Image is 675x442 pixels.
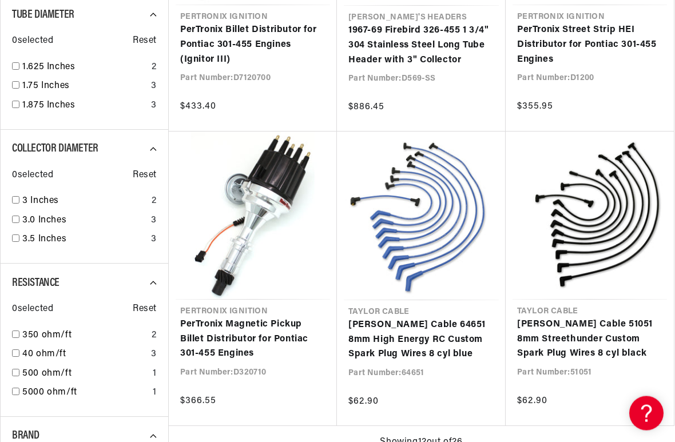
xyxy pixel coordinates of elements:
span: Reset [133,34,157,49]
a: [PERSON_NAME] Cable 51051 8mm Streethunder Custom Spark Plug Wires 8 cyl black [517,318,662,362]
a: 3.5 Inches [22,233,146,248]
div: 3 [151,214,157,229]
div: 3 [151,348,157,363]
span: 0 selected [12,34,53,49]
a: 3 Inches [22,194,147,209]
a: 1.75 Inches [22,79,146,94]
a: PerTronix Magnetic Pickup Billet Distributor for Pontiac 301-455 Engines [180,318,325,362]
a: 3.0 Inches [22,214,146,229]
div: 1 [153,386,157,401]
a: 5000 ohm/ft [22,386,148,401]
div: 3 [151,233,157,248]
div: 1 [153,367,157,382]
span: Brand [12,431,39,442]
a: PerTronix Billet Distributor for Pontiac 301-455 Engines (Ignitor III) [180,23,325,67]
div: 2 [152,329,157,344]
div: 2 [152,194,157,209]
a: 1967-69 Firebird 326-455 1 3/4" 304 Stainless Steel Long Tube Header with 3" Collector [348,24,494,68]
span: Tube Diameter [12,10,74,21]
span: 0 selected [12,302,53,317]
a: 350 ohm/ft [22,329,147,344]
span: Reset [133,169,157,184]
a: 500 ohm/ft [22,367,148,382]
div: 3 [151,99,157,114]
span: 0 selected [12,169,53,184]
span: Resistance [12,278,59,289]
a: 1.875 Inches [22,99,146,114]
a: [PERSON_NAME] Cable 64651 8mm High Energy RC Custom Spark Plug Wires 8 cyl blue [348,318,494,363]
div: 3 [151,79,157,94]
a: 1.625 Inches [22,61,147,75]
div: 2 [152,61,157,75]
span: Reset [133,302,157,317]
a: 40 ohm/ft [22,348,146,363]
a: PerTronix Street Strip HEI Distributor for Pontiac 301-455 Engines [517,23,662,67]
span: Collector Diameter [12,144,98,155]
